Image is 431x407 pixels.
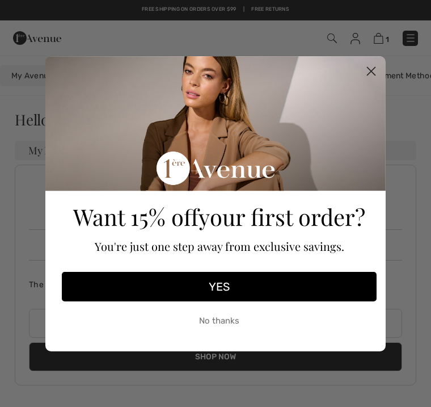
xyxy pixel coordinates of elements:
[361,61,381,81] button: Close dialog
[198,202,365,232] span: your first order?
[62,307,377,335] button: No thanks
[62,272,377,301] button: YES
[95,238,344,254] span: You're just one step away from exclusive savings.
[73,202,198,232] span: Want 15% off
